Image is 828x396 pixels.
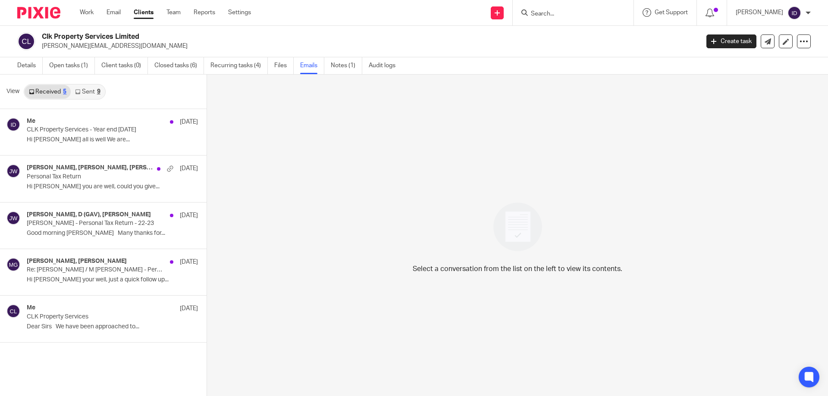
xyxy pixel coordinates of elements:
img: svg%3E [6,304,20,318]
a: Clients [134,8,154,17]
h4: [PERSON_NAME], [PERSON_NAME] [27,258,127,265]
a: Recurring tasks (4) [210,57,268,74]
a: Files [274,57,294,74]
p: Hi [PERSON_NAME] all is well We are... [27,136,198,143]
p: Hi [PERSON_NAME] you are well, could you give... [27,183,198,190]
img: svg%3E [6,118,20,131]
p: Good morning [PERSON_NAME] Many thanks for... [27,230,198,237]
p: Select a conversation from the list on the left to view its contents. [413,264,622,274]
a: Reports [194,8,215,17]
a: Received5 [25,85,71,99]
p: [DATE] [180,304,198,313]
p: [PERSON_NAME] [736,8,783,17]
p: [PERSON_NAME] - Personal Tax Return - 22-23 [27,220,164,227]
a: Client tasks (0) [101,57,148,74]
p: [DATE] [180,164,198,173]
a: Email [107,8,121,17]
img: image [488,197,548,257]
p: CLK Property Services [27,313,164,321]
a: Closed tasks (6) [154,57,204,74]
p: Personal Tax Return [27,173,164,181]
h2: Clk Property Services Limited [42,32,563,41]
h4: Me [27,118,35,125]
div: 9 [97,89,100,95]
h4: Me [27,304,35,312]
span: View [6,87,19,96]
span: Get Support [655,9,688,16]
img: svg%3E [6,211,20,225]
p: Dear Sirs We have been approached to... [27,323,198,331]
a: Sent9 [71,85,104,99]
h4: [PERSON_NAME], D (GAV), [PERSON_NAME] [27,211,151,218]
a: Notes (1) [331,57,362,74]
img: svg%3E [787,6,801,20]
p: [DATE] [180,118,198,126]
p: [PERSON_NAME][EMAIL_ADDRESS][DOMAIN_NAME] [42,42,693,50]
a: Details [17,57,43,74]
img: Pixie [17,7,60,19]
a: Emails [300,57,324,74]
img: svg%3E [17,32,35,50]
div: 5 [63,89,66,95]
a: Settings [228,8,251,17]
p: [DATE] [180,211,198,220]
a: Open tasks (1) [49,57,95,74]
p: [DATE] [180,258,198,266]
a: Create task [706,34,756,48]
img: svg%3E [6,258,20,271]
h4: [PERSON_NAME], [PERSON_NAME], [PERSON_NAME] [27,164,153,171]
img: svg%3E [6,164,20,178]
input: Search [530,10,608,18]
p: Re: [PERSON_NAME] / M [PERSON_NAME] - Personal Tax Return - 22-23 [27,266,164,274]
a: Work [80,8,94,17]
a: Team [166,8,181,17]
a: Audit logs [369,57,402,74]
p: Hi [PERSON_NAME] your well, just a quick follow up... [27,276,198,284]
p: CLK Property Services - Year end [DATE] [27,126,164,134]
